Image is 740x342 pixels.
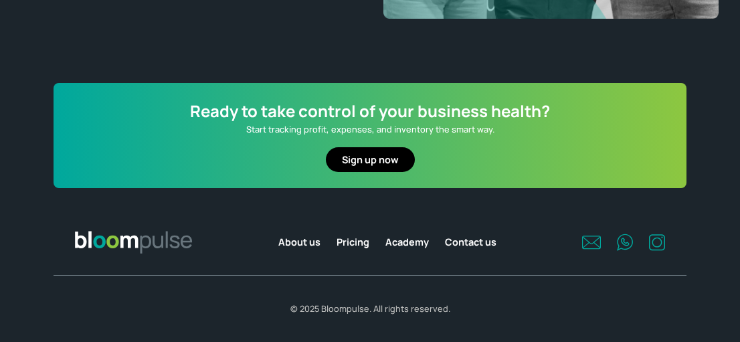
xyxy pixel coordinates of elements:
[75,231,193,254] img: Bloom Logo
[385,235,429,250] a: Academy
[75,123,665,136] p: Start tracking profit, expenses, and inventory the smart way.
[290,276,450,315] p: © 2025 Bloompulse. All rights reserved.
[337,236,369,248] span: Pricing
[326,147,415,173] button: Sign up now
[445,235,496,250] a: Contact us
[326,154,415,166] a: Sign up now
[385,236,429,248] span: Academy
[445,236,496,248] span: Contact us
[278,236,320,248] span: About us
[75,99,665,123] h4: Ready to take control of your business health?
[337,235,369,250] a: Pricing
[278,235,320,250] a: About us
